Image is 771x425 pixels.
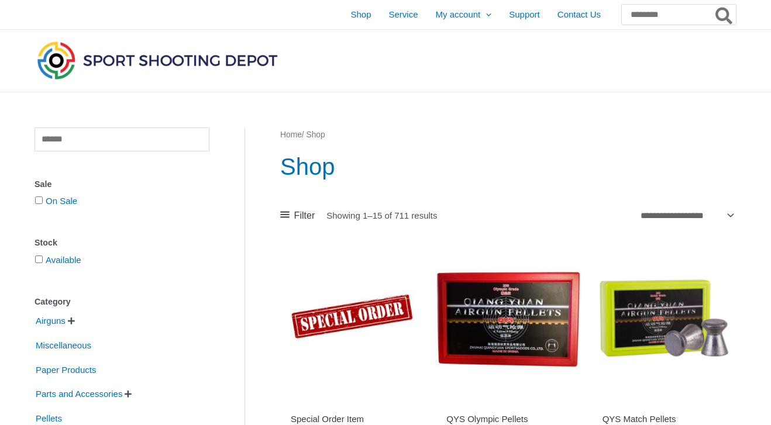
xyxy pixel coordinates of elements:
div: Stock [35,234,209,251]
span: Filter [294,207,315,224]
iframe: Customer reviews powered by Trustpilot [603,397,725,411]
a: Airguns [35,315,67,325]
img: QYS Olympic Pellets [436,246,580,390]
span:  [68,317,75,325]
iframe: Customer reviews powered by Trustpilot [446,397,569,411]
iframe: Customer reviews powered by Trustpilot [291,397,414,411]
input: On Sale [35,196,43,204]
span: Parts and Accessories [35,384,123,404]
h2: QYS Match Pellets [603,413,725,425]
span:  [125,390,132,398]
span: Airguns [35,311,67,331]
a: Miscellaneous [35,340,92,350]
button: Search [713,5,736,25]
a: Paper Products [35,364,97,374]
a: Parts and Accessories [35,388,123,398]
a: Filter [280,207,315,224]
nav: Breadcrumb [280,127,736,143]
img: Special Order Item [280,246,424,390]
a: Available [46,255,81,265]
h2: Special Order Item [291,413,414,425]
span: Miscellaneous [35,336,92,355]
h2: QYS Olympic Pellets [446,413,569,425]
img: Sport Shooting Depot [35,39,280,82]
img: QYS Match Pellets [592,246,736,390]
div: Sale [35,176,209,193]
p: Showing 1–15 of 711 results [326,211,437,220]
input: Available [35,255,43,263]
a: On Sale [46,196,77,206]
a: Home [280,130,302,139]
select: Shop order [636,206,736,224]
div: Category [35,293,209,310]
a: Pellets [35,413,63,423]
span: Paper Products [35,360,97,380]
h1: Shop [280,150,736,183]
